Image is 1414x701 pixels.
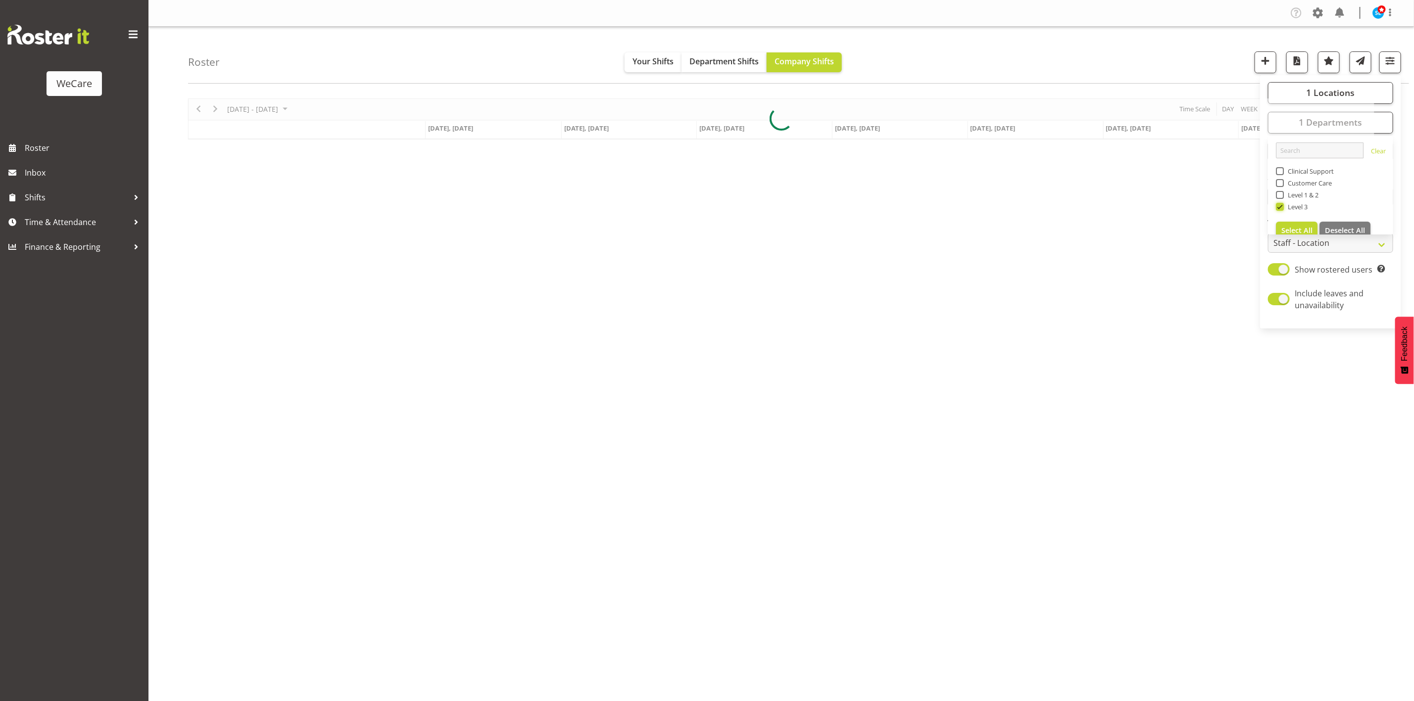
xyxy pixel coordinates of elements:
[1371,146,1386,158] a: Clear
[1372,7,1384,19] img: sarah-lamont10911.jpg
[25,165,144,180] span: Inbox
[633,56,674,67] span: Your Shifts
[7,25,89,45] img: Rosterit website logo
[1325,226,1365,235] span: Deselect All
[1268,82,1393,104] button: 1 Locations
[1276,222,1318,239] button: Select All
[775,56,834,67] span: Company Shifts
[1295,288,1364,311] span: Include leaves and unavailability
[1319,222,1370,239] button: Deselect All
[1379,51,1401,73] button: Filter Shifts
[1284,203,1308,211] span: Level 3
[1400,327,1409,361] span: Feedback
[1295,264,1373,275] span: Show rostered users
[1281,226,1313,235] span: Select All
[56,76,92,91] div: WeCare
[25,215,129,230] span: Time & Attendance
[689,56,759,67] span: Department Shifts
[25,140,144,155] span: Roster
[767,52,842,72] button: Company Shifts
[625,52,682,72] button: Your Shifts
[188,56,220,68] h4: Roster
[25,239,129,254] span: Finance & Reporting
[1284,179,1332,187] span: Customer Care
[1276,142,1364,158] input: Search
[1306,87,1355,98] span: 1 Locations
[1286,51,1308,73] button: Download a PDF of the roster according to the set date range.
[1350,51,1371,73] button: Send a list of all shifts for the selected filtered period to all rostered employees.
[1395,317,1414,384] button: Feedback - Show survey
[1318,51,1340,73] button: Highlight an important date within the roster.
[1255,51,1276,73] button: Add a new shift
[25,190,129,205] span: Shifts
[1284,167,1334,175] span: Clinical Support
[682,52,767,72] button: Department Shifts
[1284,191,1319,199] span: Level 1 & 2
